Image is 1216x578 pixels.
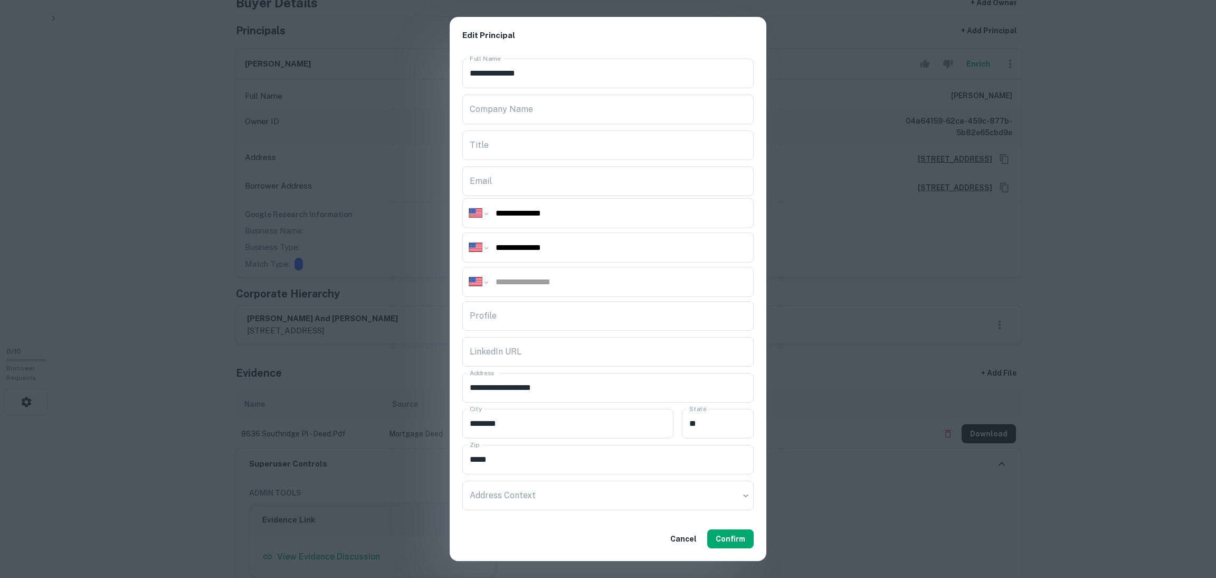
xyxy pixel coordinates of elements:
[470,404,482,413] label: City
[707,529,754,548] button: Confirm
[470,54,501,63] label: Full Name
[462,481,754,510] div: ​
[689,404,706,413] label: State
[470,368,494,377] label: Address
[450,17,766,54] h2: Edit Principal
[470,440,479,449] label: Zip
[666,529,701,548] button: Cancel
[1163,493,1216,544] iframe: Chat Widget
